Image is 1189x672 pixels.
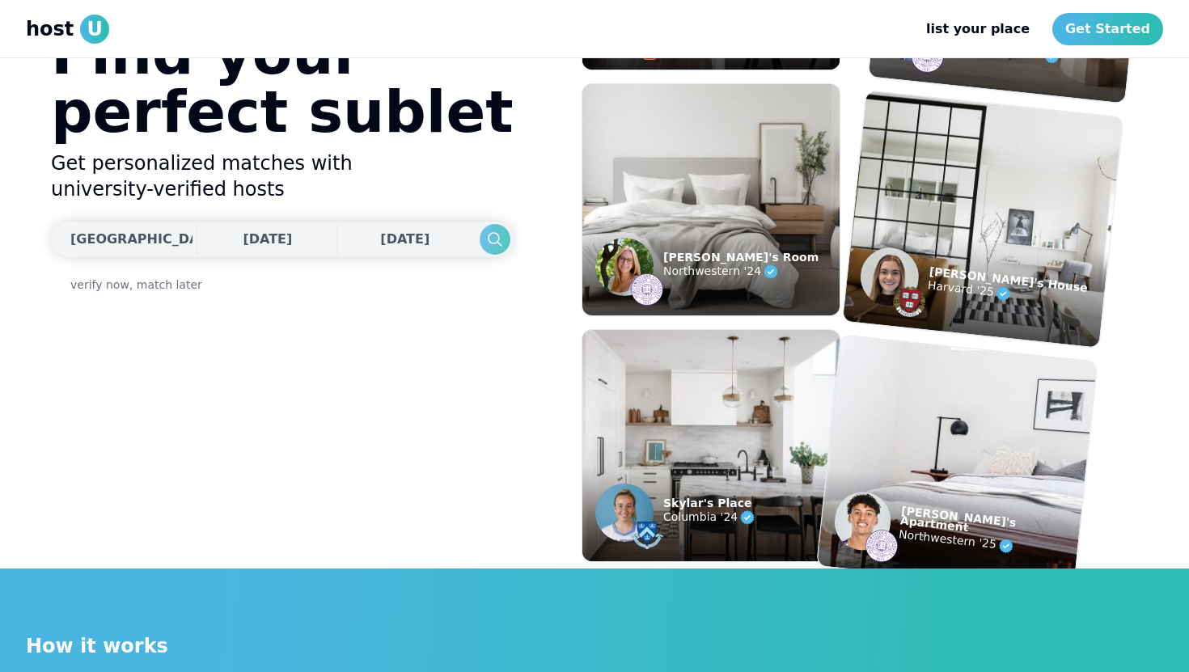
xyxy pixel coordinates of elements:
h1: Find your perfect sublet [51,24,514,141]
button: [GEOGRAPHIC_DATA], [GEOGRAPHIC_DATA] [51,222,193,257]
a: list your place [913,13,1043,45]
p: Skylar's Place [663,498,757,508]
a: verify now, match later [70,277,202,293]
h2: Get personalized matches with university-verified hosts [51,150,514,202]
img: example listing host [595,238,654,296]
p: Northwestern '24 [663,262,819,281]
p: [PERSON_NAME]'s Apartment [900,505,1081,543]
img: example listing host [631,273,663,306]
img: example listing host [864,528,899,564]
p: Northwestern '25 [898,525,1078,563]
img: example listing host [857,245,921,309]
div: Dates trigger [51,222,514,257]
p: [PERSON_NAME]'s Room [663,252,819,262]
button: Search [480,224,510,255]
nav: Main [913,13,1163,45]
span: host [26,16,74,42]
img: example listing [843,91,1123,348]
span: [DATE] [243,231,292,247]
img: example listing [817,335,1097,592]
img: example listing [582,330,840,561]
a: hostU [26,15,109,44]
img: example listing host [892,284,928,319]
img: example listing host [595,484,654,542]
img: example listing host [631,519,663,552]
a: Get Started [1052,13,1163,45]
div: [GEOGRAPHIC_DATA], [GEOGRAPHIC_DATA] [70,230,383,249]
img: example listing [582,84,840,315]
p: How it works [26,633,1163,659]
span: [DATE] [380,231,429,247]
p: Columbia '24 [663,508,757,527]
img: example listing host [832,489,894,553]
p: Harvard '25 [927,276,1087,311]
p: [PERSON_NAME]'s House [929,266,1088,293]
span: U [80,15,109,44]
